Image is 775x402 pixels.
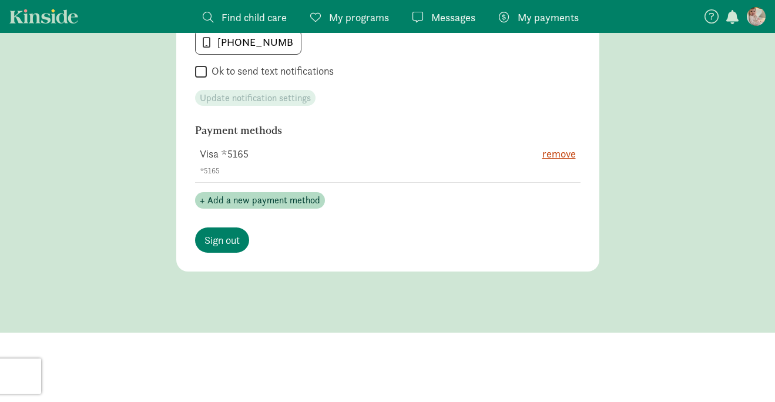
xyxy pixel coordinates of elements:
button: Update notification settings [195,90,316,106]
span: Messages [431,9,475,25]
span: My payments [518,9,579,25]
button: remove [542,146,576,162]
a: Sign out [195,227,249,253]
span: Find child care [222,9,287,25]
span: + Add a new payment method [200,193,320,207]
span: Update notification settings [200,91,311,105]
span: My programs [329,9,389,25]
td: Visa *5165 [195,141,522,183]
input: 555-555-5555 [196,31,301,54]
h6: Payment methods [195,125,518,136]
label: Ok to send text notifications [207,64,334,78]
a: Kinside [9,9,78,24]
button: + Add a new payment method [195,192,325,209]
span: Sign out [204,232,240,248]
span: *5165 [200,166,220,176]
